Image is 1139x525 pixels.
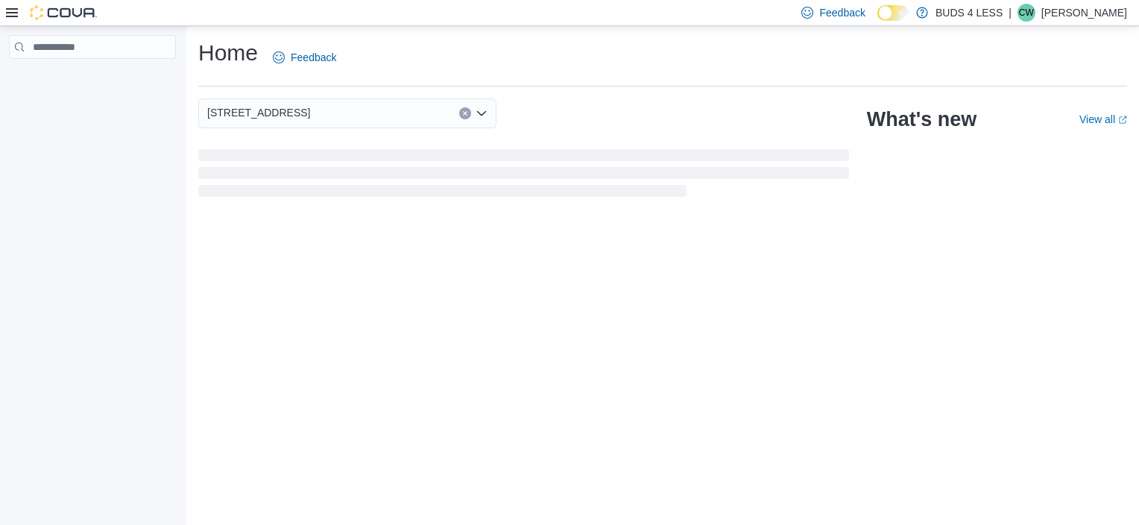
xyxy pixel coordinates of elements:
[819,5,865,20] span: Feedback
[867,107,976,131] h2: What's new
[476,107,488,119] button: Open list of options
[459,107,471,119] button: Clear input
[291,50,336,65] span: Feedback
[1041,4,1127,22] p: [PERSON_NAME]
[1009,4,1012,22] p: |
[1017,4,1035,22] div: Cody Woods
[30,5,97,20] img: Cova
[1118,116,1127,125] svg: External link
[877,21,878,22] span: Dark Mode
[1079,113,1127,125] a: View allExternal link
[877,5,909,21] input: Dark Mode
[1019,4,1034,22] span: CW
[198,38,258,68] h1: Home
[9,62,176,98] nav: Complex example
[936,4,1003,22] p: BUDS 4 LESS
[207,104,310,122] span: [STREET_ADDRESS]
[267,43,342,72] a: Feedback
[198,152,849,200] span: Loading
